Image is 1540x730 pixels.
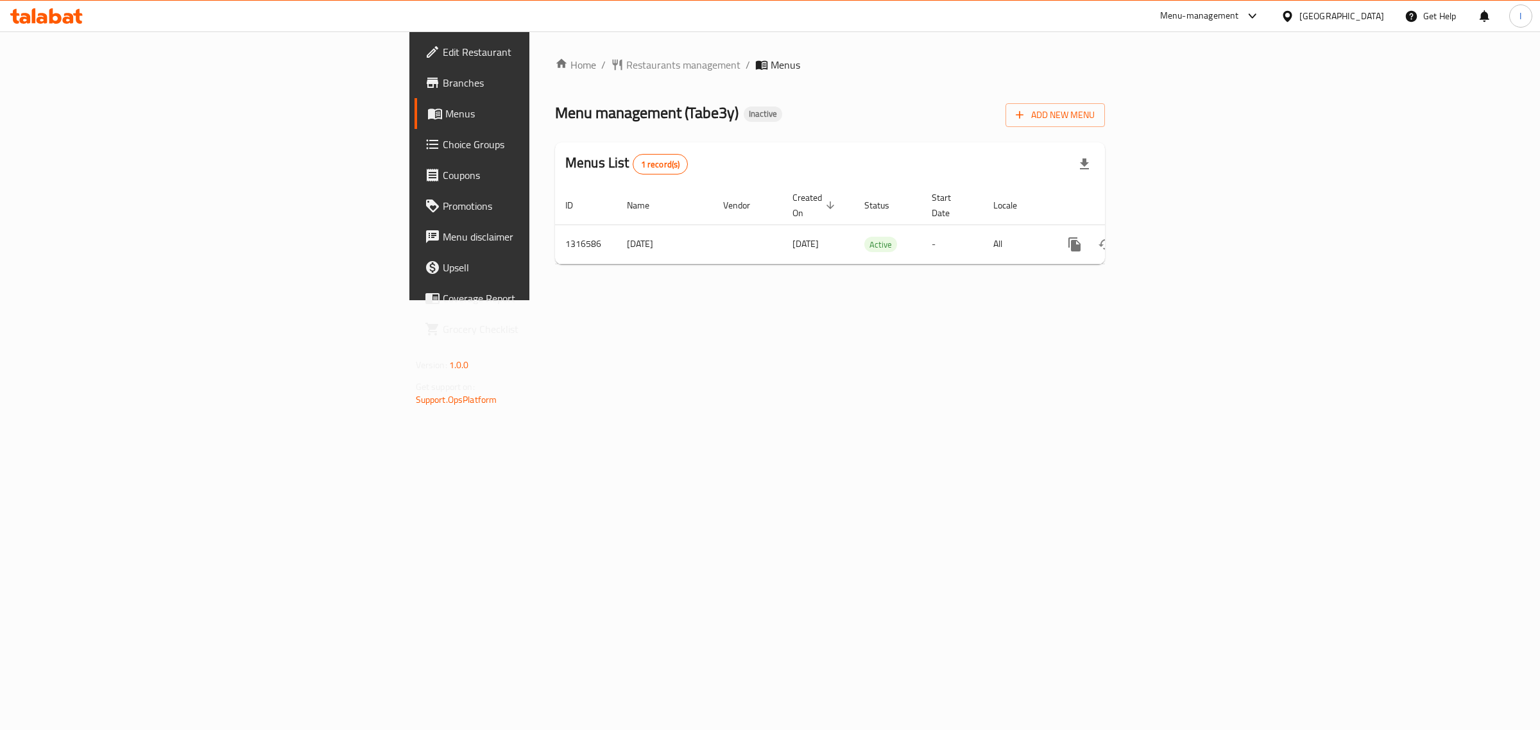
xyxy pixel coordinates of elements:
span: I [1519,9,1521,23]
span: Vendor [723,198,767,213]
button: Add New Menu [1005,103,1105,127]
a: Menu disclaimer [415,221,667,252]
div: Inactive [744,106,782,122]
span: Grocery Checklist [443,321,656,337]
a: Upsell [415,252,667,283]
a: Edit Restaurant [415,37,667,67]
span: Locale [993,198,1034,213]
span: 1 record(s) [633,158,688,171]
span: Status [864,198,906,213]
span: Coverage Report [443,291,656,306]
button: more [1059,229,1090,260]
a: Branches [415,67,667,98]
a: Menus [415,98,667,129]
div: Total records count [633,154,689,174]
span: Upsell [443,260,656,275]
span: Created On [792,190,839,221]
span: Name [627,198,666,213]
span: Menu disclaimer [443,229,656,244]
span: Menus [771,57,800,72]
span: [DATE] [792,235,819,252]
span: Active [864,237,897,252]
a: Restaurants management [611,57,740,72]
span: Restaurants management [626,57,740,72]
span: Choice Groups [443,137,656,152]
span: ID [565,198,590,213]
span: Branches [443,75,656,90]
div: [GEOGRAPHIC_DATA] [1299,9,1384,23]
span: Edit Restaurant [443,44,656,60]
div: Export file [1069,149,1100,180]
nav: breadcrumb [555,57,1105,72]
div: Menu-management [1160,8,1239,24]
h2: Menus List [565,153,688,174]
span: Get support on: [416,378,475,395]
a: Coverage Report [415,283,667,314]
table: enhanced table [555,186,1193,264]
td: - [921,225,983,264]
span: Version: [416,357,447,373]
a: Support.OpsPlatform [416,391,497,408]
a: Coupons [415,160,667,191]
a: Choice Groups [415,129,667,160]
th: Actions [1049,186,1193,225]
li: / [746,57,750,72]
span: 1.0.0 [449,357,469,373]
span: Coupons [443,167,656,183]
span: Start Date [932,190,968,221]
a: Grocery Checklist [415,314,667,344]
td: All [983,225,1049,264]
button: Change Status [1090,229,1121,260]
span: Inactive [744,108,782,119]
span: Menus [445,106,656,121]
a: Promotions [415,191,667,221]
span: Promotions [443,198,656,214]
span: Add New Menu [1016,107,1095,123]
